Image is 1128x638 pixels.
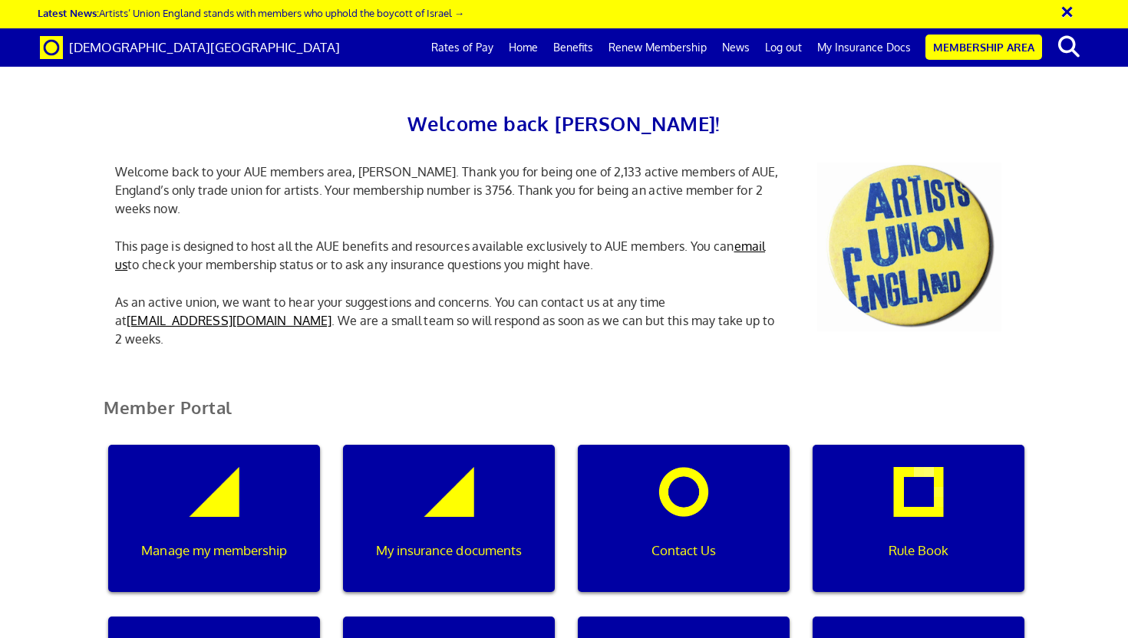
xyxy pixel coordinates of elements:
[424,28,501,67] a: Rates of Pay
[823,541,1014,561] p: Rule Book
[104,163,794,218] p: Welcome back to your AUE members area, [PERSON_NAME]. Thank you for being one of 2,133 active mem...
[97,445,331,617] a: Manage my membership
[28,28,351,67] a: Brand [DEMOGRAPHIC_DATA][GEOGRAPHIC_DATA]
[38,6,99,19] strong: Latest News:
[566,445,801,617] a: Contact Us
[810,28,919,67] a: My Insurance Docs
[38,6,464,19] a: Latest News:Artists’ Union England stands with members who uphold the boycott of Israel →
[127,313,331,328] a: [EMAIL_ADDRESS][DOMAIN_NAME]
[331,445,566,617] a: My insurance documents
[501,28,546,67] a: Home
[104,107,1024,140] h2: Welcome back [PERSON_NAME]!
[354,541,544,561] p: My insurance documents
[801,445,1036,617] a: Rule Book
[1045,31,1092,63] button: search
[104,293,794,348] p: As an active union, we want to hear your suggestions and concerns. You can contact us at any time...
[104,237,794,274] p: This page is designed to host all the AUE benefits and resources available exclusively to AUE mem...
[546,28,601,67] a: Benefits
[757,28,810,67] a: Log out
[119,541,309,561] p: Manage my membership
[589,541,779,561] p: Contact Us
[714,28,757,67] a: News
[925,35,1042,60] a: Membership Area
[601,28,714,67] a: Renew Membership
[92,398,1036,436] h2: Member Portal
[69,39,340,55] span: [DEMOGRAPHIC_DATA][GEOGRAPHIC_DATA]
